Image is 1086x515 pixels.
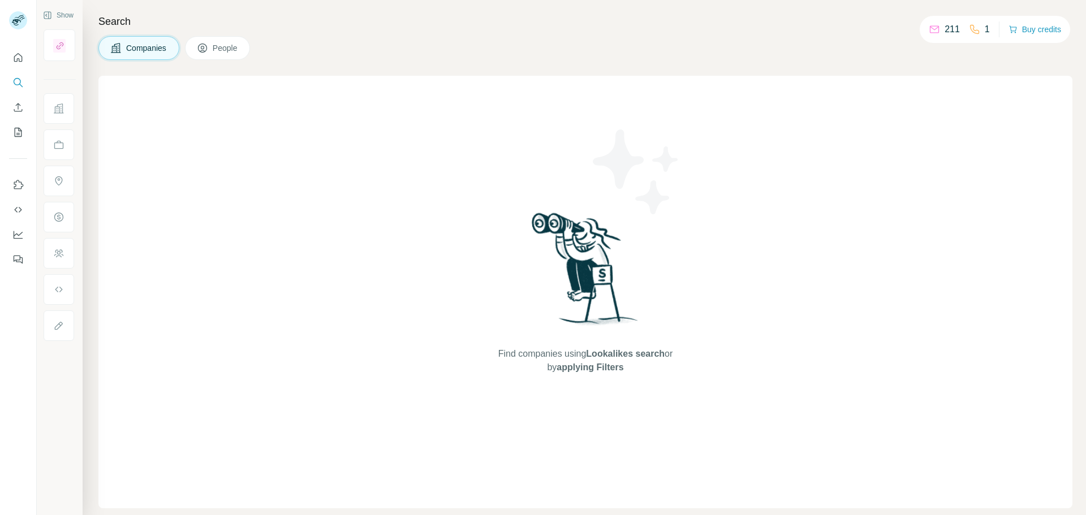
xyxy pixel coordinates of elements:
button: Use Surfe API [9,200,27,220]
button: Quick start [9,47,27,68]
button: Search [9,72,27,93]
h4: Search [98,14,1072,29]
span: applying Filters [557,362,623,372]
button: Feedback [9,249,27,270]
span: Find companies using or by [495,347,676,374]
span: Lookalikes search [586,349,665,358]
span: People [213,42,239,54]
button: Enrich CSV [9,97,27,118]
p: 1 [985,23,990,36]
button: Dashboard [9,224,27,245]
span: Companies [126,42,167,54]
button: Buy credits [1009,21,1061,37]
p: 211 [945,23,960,36]
button: Show [35,7,81,24]
img: Surfe Illustration - Stars [585,121,687,223]
button: Use Surfe on LinkedIn [9,175,27,195]
img: Surfe Illustration - Woman searching with binoculars [527,210,644,336]
button: My lists [9,122,27,142]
